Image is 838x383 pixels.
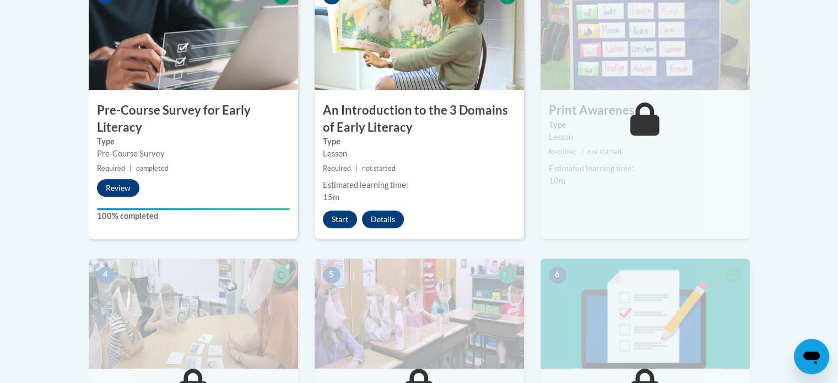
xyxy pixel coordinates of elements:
div: Pre-Course Survey [97,148,290,160]
button: Review [97,179,139,197]
span: | [129,164,132,172]
label: Type [323,136,516,148]
div: Estimated learning time: [323,179,516,191]
span: 10m [549,176,565,185]
button: Start [323,211,357,228]
div: Lesson [549,131,742,143]
button: Details [362,211,404,228]
label: Type [97,136,290,148]
label: 100% completed [97,210,290,222]
span: not started [588,148,621,156]
div: Estimated learning time: [549,163,742,175]
label: Type [549,119,742,131]
iframe: Button to launch messaging window [794,339,829,374]
span: Required [97,164,125,172]
img: Course Image [315,258,524,369]
span: Required [323,164,351,172]
div: Your progress [97,208,290,210]
h3: Print Awareness [540,102,750,119]
span: 5 [323,267,340,283]
span: completed [136,164,169,172]
h3: An Introduction to the 3 Domains of Early Literacy [315,102,524,136]
img: Course Image [540,258,750,369]
img: Course Image [89,258,298,369]
span: | [355,164,358,172]
span: 6 [549,267,566,283]
span: | [581,148,583,156]
span: Required [549,148,577,156]
div: Lesson [323,148,516,160]
span: 4 [97,267,115,283]
span: 15m [323,192,339,202]
h3: Pre-Course Survey for Early Literacy [89,102,298,136]
span: not started [362,164,396,172]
